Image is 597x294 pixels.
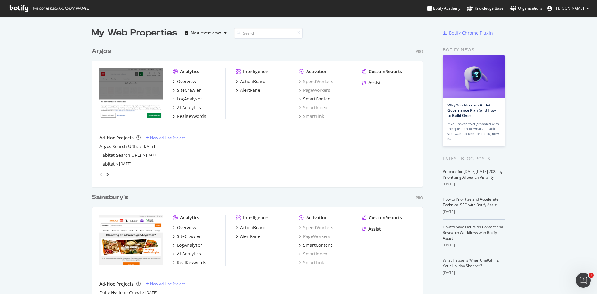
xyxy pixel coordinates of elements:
a: Overview [173,78,196,85]
span: 1 [589,273,594,278]
div: Assist [368,80,381,86]
div: [DATE] [443,209,505,215]
a: Argos [92,47,113,56]
a: SmartLink [299,113,324,119]
div: Pro [416,195,423,200]
a: AI Analytics [173,105,201,111]
a: New Ad-Hoc Project [146,281,185,287]
a: ActionBoard [236,225,266,231]
div: Assist [368,226,381,232]
div: AlertPanel [240,87,261,93]
div: Organizations [510,5,542,12]
div: Botify Academy [427,5,460,12]
button: Most recent crawl [182,28,229,38]
a: Habitat [99,161,115,167]
a: SmartLink [299,259,324,266]
div: Intelligence [243,215,268,221]
div: Intelligence [243,68,268,75]
div: AI Analytics [177,105,201,111]
a: [DATE] [119,161,131,166]
a: Assist [362,80,381,86]
a: SmartIndex [299,251,327,257]
div: New Ad-Hoc Project [150,135,185,140]
a: CustomReports [362,68,402,75]
a: Botify Chrome Plugin [443,30,493,36]
div: RealKeywords [177,113,206,119]
a: AlertPanel [236,233,261,240]
a: Assist [362,226,381,232]
img: Why You Need an AI Bot Governance Plan (and How to Build One) [443,55,505,98]
div: My Web Properties [92,27,177,39]
div: Botify news [443,46,505,53]
div: angle-left [97,170,105,180]
a: SpeedWorkers [299,225,333,231]
a: Habitat Search URLs [99,152,142,158]
div: [DATE] [443,181,505,187]
div: Ad-Hoc Projects [99,281,134,287]
a: Prepare for [DATE][DATE] 2025 by Prioritizing AI Search Visibility [443,169,502,180]
a: [DATE] [143,144,155,149]
img: *.sainsburys.co.uk/ [99,215,163,265]
button: [PERSON_NAME] [542,3,594,13]
a: SmartIndex [299,105,327,111]
a: ActionBoard [236,78,266,85]
div: RealKeywords [177,259,206,266]
div: Botify Chrome Plugin [449,30,493,36]
div: [DATE] [443,242,505,248]
div: AI Analytics [177,251,201,257]
a: Why You Need an AI Bot Governance Plan (and How to Build One) [447,102,496,118]
a: How to Save Hours on Content and Research Workflows with Botify Assist [443,224,503,241]
div: Most recent crawl [191,31,222,35]
div: Sainsbury's [92,193,128,202]
a: Overview [173,225,196,231]
a: LogAnalyzer [173,242,202,248]
a: How to Prioritize and Accelerate Technical SEO with Botify Assist [443,197,498,208]
span: Welcome back, [PERSON_NAME] ! [33,6,89,11]
a: New Ad-Hoc Project [146,135,185,140]
a: CustomReports [362,215,402,221]
div: Overview [177,78,196,85]
a: AlertPanel [236,87,261,93]
div: CustomReports [369,68,402,75]
input: Search [234,28,303,39]
a: Argos Search URLs [99,143,138,150]
div: [DATE] [443,270,505,276]
a: AI Analytics [173,251,201,257]
div: Activation [306,68,328,75]
div: Knowledge Base [467,5,503,12]
a: SmartContent [299,242,332,248]
a: SiteCrawler [173,87,201,93]
a: What Happens When ChatGPT Is Your Holiday Shopper? [443,258,499,268]
div: New Ad-Hoc Project [150,281,185,287]
a: SpeedWorkers [299,78,333,85]
div: Overview [177,225,196,231]
a: Sainsbury's [92,193,131,202]
div: Pro [416,49,423,54]
a: PageWorkers [299,233,330,240]
div: LogAnalyzer [177,242,202,248]
span: Rowan Collins [555,6,584,11]
div: Activation [306,215,328,221]
div: Analytics [180,215,199,221]
div: Analytics [180,68,199,75]
div: SmartContent [303,96,332,102]
div: ActionBoard [240,78,266,85]
a: LogAnalyzer [173,96,202,102]
a: RealKeywords [173,113,206,119]
a: SmartContent [299,96,332,102]
a: [DATE] [146,152,158,158]
div: AlertPanel [240,233,261,240]
div: SiteCrawler [177,233,201,240]
a: PageWorkers [299,87,330,93]
div: SmartContent [303,242,332,248]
